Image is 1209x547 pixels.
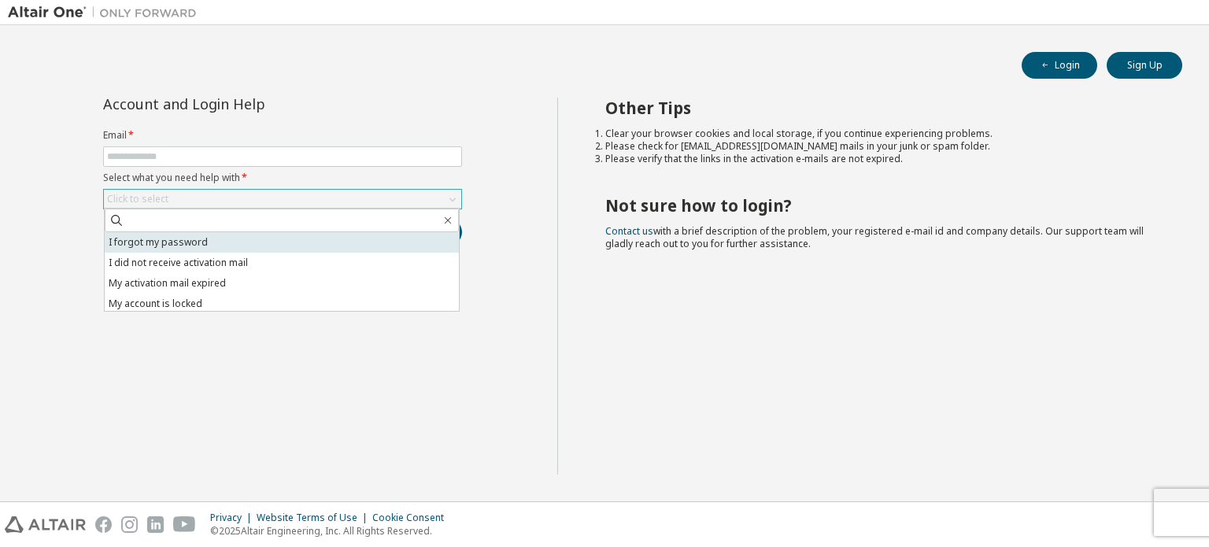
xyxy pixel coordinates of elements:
[372,512,453,524] div: Cookie Consent
[605,98,1155,118] h2: Other Tips
[605,153,1155,165] li: Please verify that the links in the activation e-mails are not expired.
[104,190,461,209] div: Click to select
[210,524,453,538] p: © 2025 Altair Engineering, Inc. All Rights Reserved.
[605,140,1155,153] li: Please check for [EMAIL_ADDRESS][DOMAIN_NAME] mails in your junk or spam folder.
[105,232,459,253] li: I forgot my password
[5,516,86,533] img: altair_logo.svg
[107,193,168,205] div: Click to select
[605,224,1144,250] span: with a brief description of the problem, your registered e-mail id and company details. Our suppo...
[103,129,462,142] label: Email
[121,516,138,533] img: instagram.svg
[605,195,1155,216] h2: Not sure how to login?
[103,172,462,184] label: Select what you need help with
[605,224,653,238] a: Contact us
[8,5,205,20] img: Altair One
[605,128,1155,140] li: Clear your browser cookies and local storage, if you continue experiencing problems.
[95,516,112,533] img: facebook.svg
[257,512,372,524] div: Website Terms of Use
[1107,52,1182,79] button: Sign Up
[173,516,196,533] img: youtube.svg
[103,98,390,110] div: Account and Login Help
[210,512,257,524] div: Privacy
[1022,52,1097,79] button: Login
[147,516,164,533] img: linkedin.svg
